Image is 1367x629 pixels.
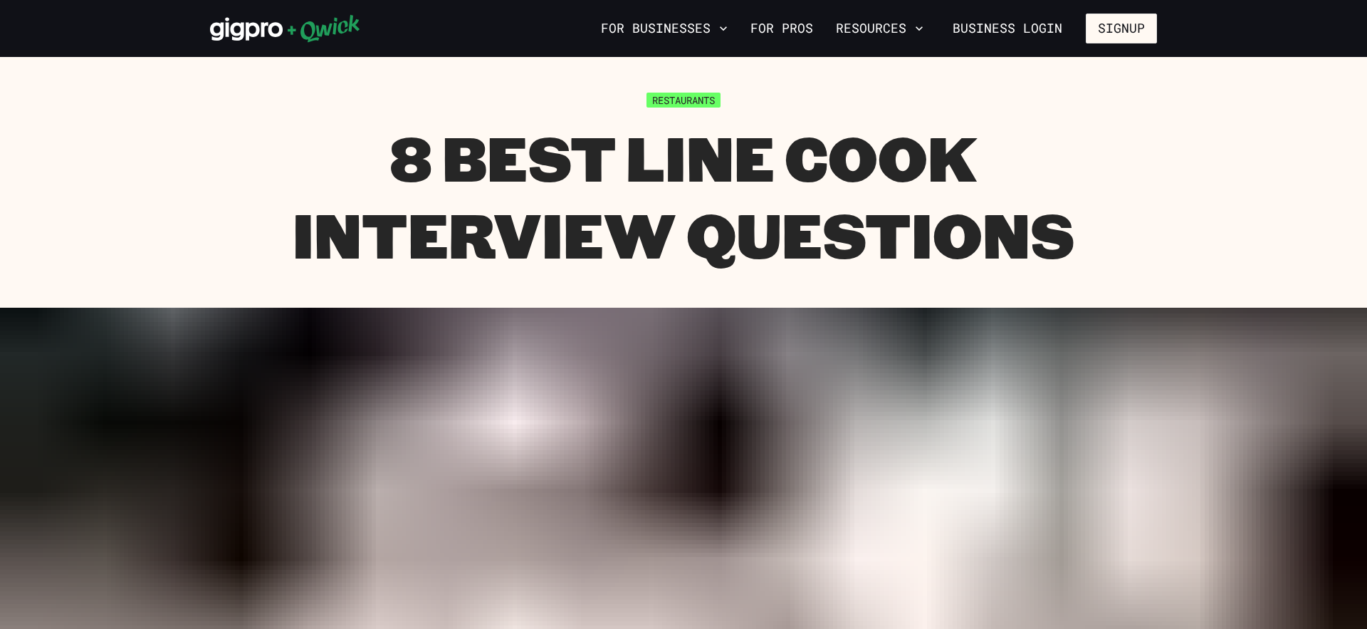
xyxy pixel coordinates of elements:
[830,16,929,41] button: Resources
[1086,14,1157,43] button: Signup
[646,93,721,108] span: Restaurants
[941,14,1074,43] a: Business Login
[595,16,733,41] button: For Businesses
[745,16,819,41] a: For Pros
[210,119,1157,272] h1: 8 Best Line Cook Interview Questions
